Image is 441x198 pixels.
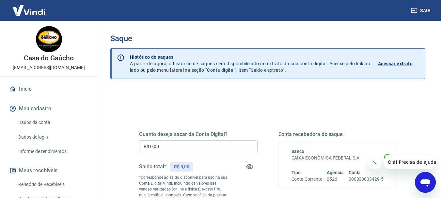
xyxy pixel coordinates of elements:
span: Tipo [291,170,301,175]
h5: Quanto deseja sacar da Conta Digital? [139,131,258,138]
span: Olá! Precisa de ajuda? [4,5,55,10]
a: Informe de rendimentos [16,145,90,158]
p: Histórico de saques [130,54,370,60]
h6: Conta Corrente [291,176,322,183]
iframe: Fechar mensagem [368,156,381,169]
img: 559c7abc-09e2-4244-9a0c-37789f53760c.jpeg [36,26,62,52]
a: Relatório de Recebíveis [16,178,90,191]
img: Vindi [8,0,50,20]
p: R$ 0,00 [174,163,189,170]
h3: Saque [110,34,425,43]
iframe: Botão para abrir a janela de mensagens [415,172,436,193]
iframe: Mensagem da empresa [384,155,436,169]
h5: Conta recebedora do saque [278,131,397,138]
a: Dados de login [16,130,90,144]
h5: Saldo total*: [139,163,167,170]
button: Sair [410,5,433,17]
p: Casa do Gaúcho [24,55,73,62]
span: Conta [349,170,361,175]
button: Meus recebíveis [8,163,90,178]
span: Agência [327,170,344,175]
h6: 0526 [327,176,344,183]
button: Meu cadastro [8,101,90,116]
span: Banco [291,149,305,154]
p: Acessar extrato [378,60,413,67]
a: Início [8,82,90,96]
a: Acessar extrato [378,54,420,73]
a: Dados da conta [16,116,90,129]
h6: CAIXA ECONÔMICA FEDERAL S.A. [291,155,384,161]
p: A partir de agora, o histórico de saques será disponibilizado no extrato da sua conta digital. Ac... [130,54,370,73]
p: [EMAIL_ADDRESS][DOMAIN_NAME] [13,64,85,71]
h6: 000300003429-5 [349,176,384,183]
